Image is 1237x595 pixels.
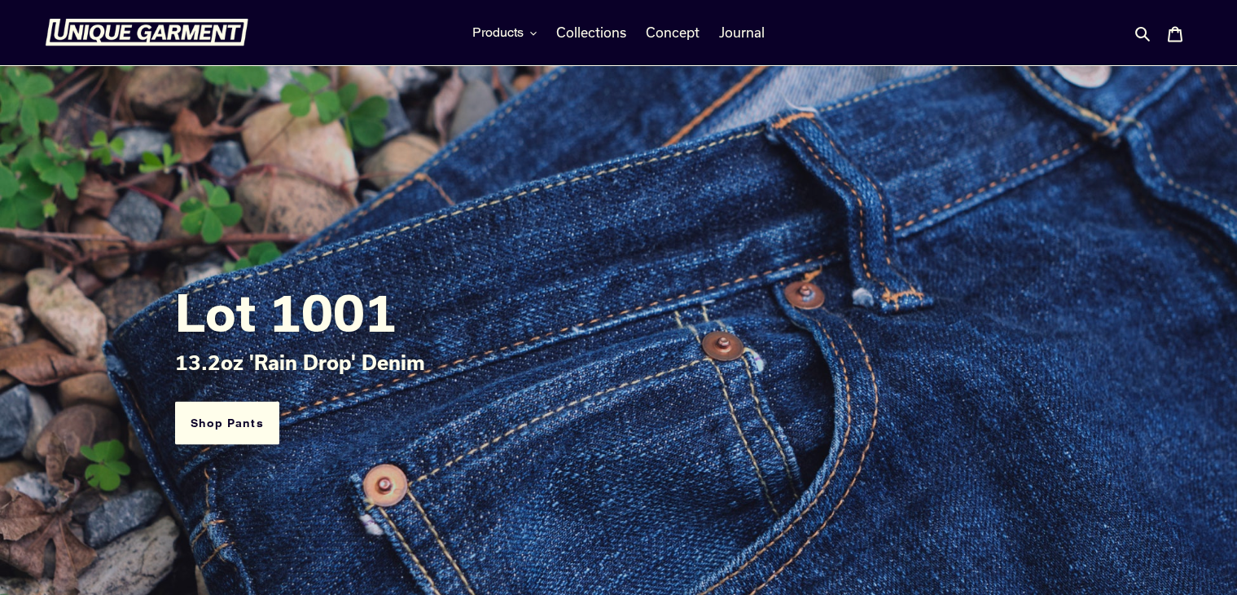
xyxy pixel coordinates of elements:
[548,20,634,45] a: Collections
[711,20,773,45] a: Journal
[556,24,626,41] span: Collections
[719,24,765,41] span: Journal
[175,350,425,374] span: 13.2oz 'Rain Drop' Denim
[45,19,248,46] img: Unique Garment
[646,24,700,41] span: Concept
[464,20,545,45] button: Products
[472,24,524,41] span: Products
[638,20,708,45] a: Concept
[175,283,1063,342] h2: Lot 1001
[175,402,279,445] a: Shop Pants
